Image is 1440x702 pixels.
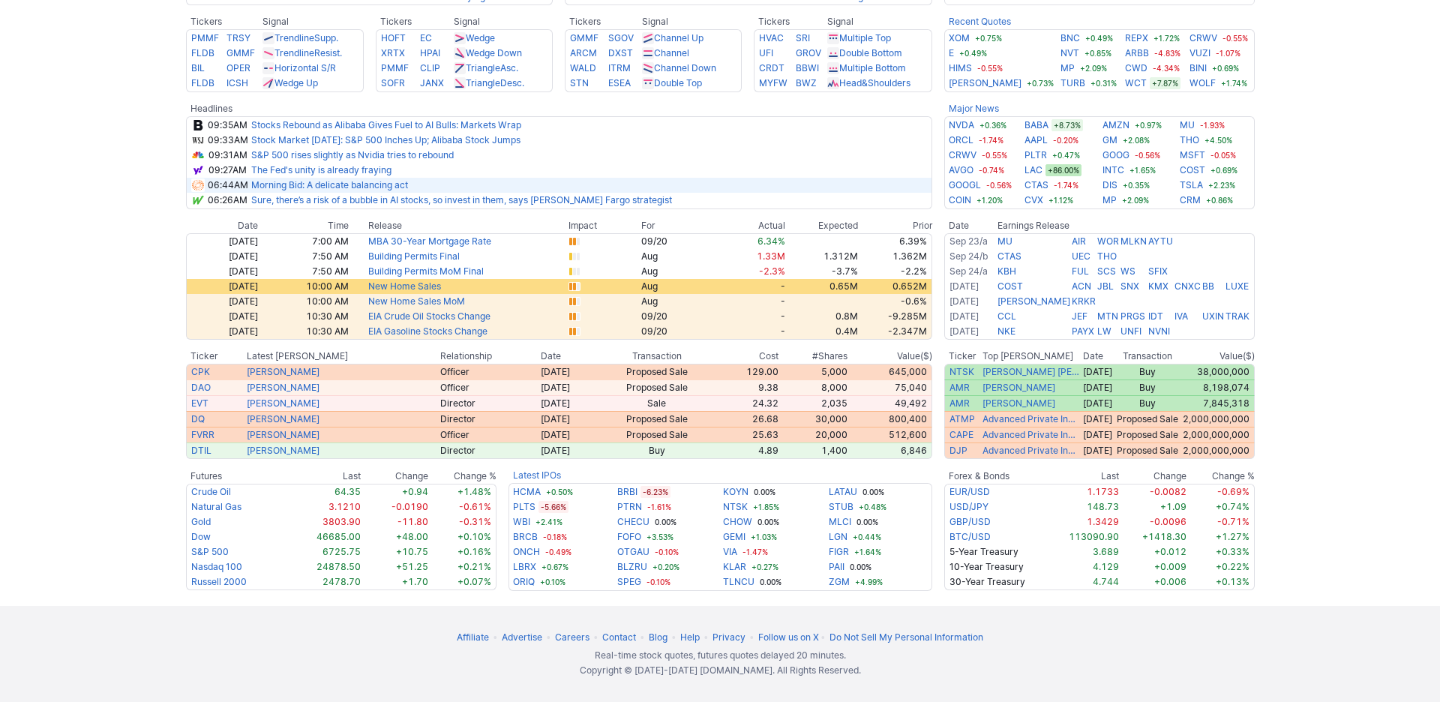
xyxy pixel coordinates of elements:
a: BABA [1024,118,1048,133]
a: WOR [1097,235,1119,247]
a: INTC [1102,163,1124,178]
th: Signal [641,14,742,29]
a: Stock Market [DATE]: S&P 500 Inches Up; Alibaba Stock Jumps [251,134,520,145]
a: XRTX [381,47,405,58]
a: EIA Gasoline Stocks Change [368,325,487,337]
th: Signal [453,14,553,29]
a: [PERSON_NAME] [PERSON_NAME] [982,366,1079,378]
a: GOOGL [949,178,981,193]
a: S&P 500 [191,546,229,557]
th: Expected [786,218,859,233]
a: DTIL [191,445,211,456]
a: Wedge Up [274,77,318,88]
a: Russell 2000 [191,576,247,587]
a: IDT [1148,310,1163,322]
span: +4.50% [1202,134,1234,146]
a: [PERSON_NAME] [247,366,319,377]
a: AYTU [1148,235,1173,247]
a: NVDA [949,118,974,133]
a: CHOW [723,514,752,529]
a: SGOV [608,32,634,43]
a: Double Top [654,77,702,88]
a: [PERSON_NAME] [247,413,319,424]
a: CHECU [617,514,649,529]
span: +0.47% [1050,149,1082,161]
a: TRSY [226,32,250,43]
th: Tickers [186,14,262,29]
a: HPAI [420,47,440,58]
th: For [640,218,713,233]
span: -4.83% [1152,47,1183,59]
a: MLKN [1120,235,1147,247]
span: -0.05% [1208,149,1238,161]
a: ZGM [829,574,850,589]
span: -4.34% [1150,62,1182,74]
a: [DATE] [949,310,979,322]
a: Double Bottom [839,47,902,58]
a: AIR [1072,235,1086,247]
a: BRBI [617,484,637,499]
a: TrendlineSupp. [274,32,338,43]
a: MP [1060,61,1075,76]
a: PTRN [617,499,642,514]
a: VUZI [1189,46,1210,61]
span: +0.75% [973,32,1004,44]
a: [PERSON_NAME] [997,295,1070,307]
a: Wedge [466,32,495,43]
span: 6.34% [757,235,785,247]
a: MU [1180,118,1195,133]
a: COST [1180,163,1205,178]
a: UNFI [1120,325,1141,337]
a: Help [680,631,700,643]
a: ARCM [570,47,597,58]
a: CAPE [949,429,973,440]
span: +1.65% [1127,164,1158,176]
a: E [949,46,954,61]
a: Recent Quotes [949,16,1011,27]
a: CWD [1125,61,1147,76]
a: Contact [602,631,636,643]
td: [DATE] [186,233,259,249]
a: [PERSON_NAME] [982,382,1055,394]
a: NTSK [723,499,748,514]
a: KLAR [723,559,746,574]
a: Building Permits Final [368,250,460,262]
span: +1.12% [1046,194,1075,206]
td: 7:50 AM [259,249,349,264]
td: [DATE] [186,249,259,264]
span: -0.55% [975,62,1005,74]
span: Asc. [500,62,518,73]
a: LATAU [829,484,857,499]
a: PLTR [1024,148,1047,163]
a: WOLF [1189,76,1216,91]
span: +1.20% [974,194,1005,206]
span: +0.69% [1210,62,1241,74]
a: LUXE [1225,280,1249,292]
span: -1.93% [1198,119,1227,131]
a: TURB [1060,76,1085,91]
a: Advertise [502,631,542,643]
span: +0.73% [1024,77,1056,89]
td: 09:35AM [205,116,250,133]
span: +1.72% [1151,32,1182,44]
a: CPK [191,366,210,377]
a: BNC [1060,31,1080,46]
span: +86.00% [1045,164,1081,176]
a: PLTS [513,499,535,514]
a: BINI [1189,61,1207,76]
a: HVAC [759,32,784,43]
a: WS [1120,265,1135,277]
th: Actual [713,218,786,233]
th: Tickers [376,14,453,29]
a: TriangleDesc. [466,77,524,88]
a: STUB [829,499,853,514]
a: PRGS [1120,310,1145,322]
a: Multiple Top [839,32,891,43]
a: KMX [1148,280,1168,292]
a: OTGAU [617,544,649,559]
a: NTSK [949,366,974,377]
span: +0.35% [1120,179,1152,191]
span: +8.73% [1051,119,1083,131]
a: [PERSON_NAME] [949,76,1021,91]
a: DQ [191,413,205,424]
